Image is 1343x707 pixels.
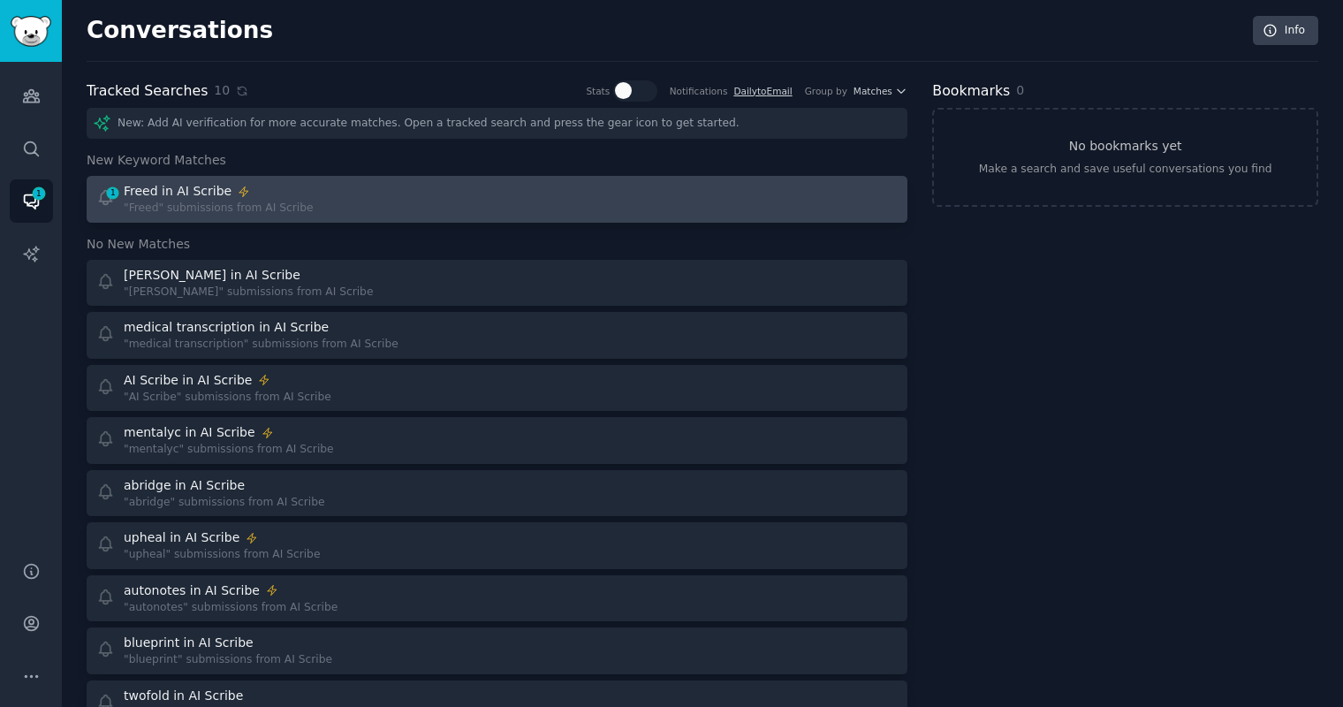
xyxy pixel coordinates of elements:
div: autonotes in AI Scribe [124,582,260,600]
h2: Bookmarks [932,80,1010,103]
div: "AI Scribe" submissions from AI Scribe [124,390,331,406]
div: Freed in AI Scribe [124,182,231,201]
span: 1 [105,186,121,199]
a: 1 [10,179,53,223]
a: blueprint in AI Scribe"blueprint" submissions from AI Scribe [87,627,907,674]
a: No bookmarks yetMake a search and save useful conversations you find [932,108,1318,207]
a: AI Scribe in AI Scribe"AI Scribe" submissions from AI Scribe [87,365,907,412]
span: No New Matches [87,235,190,254]
div: Notifications [670,85,728,97]
a: upheal in AI Scribe"upheal" submissions from AI Scribe [87,522,907,569]
span: 0 [1016,83,1024,97]
a: 1Freed in AI Scribe"Freed" submissions from AI Scribe [87,176,907,223]
a: abridge in AI Scribe"abridge" submissions from AI Scribe [87,470,907,517]
span: 10 [214,81,230,100]
div: blueprint in AI Scribe [124,634,254,652]
div: "blueprint" submissions from AI Scribe [124,652,332,668]
div: mentalyc in AI Scribe [124,423,255,442]
img: GummySearch logo [11,16,51,47]
a: Info [1253,16,1318,46]
div: "abridge" submissions from AI Scribe [124,495,325,511]
span: 1 [31,187,47,200]
div: Group by [805,85,847,97]
div: AI Scribe in AI Scribe [124,371,252,390]
div: "autonotes" submissions from AI Scribe [124,600,338,616]
div: "[PERSON_NAME]" submissions from AI Scribe [124,285,373,300]
a: [PERSON_NAME] in AI Scribe"[PERSON_NAME]" submissions from AI Scribe [87,260,907,307]
h3: No bookmarks yet [1069,137,1182,156]
div: "Freed" submissions from AI Scribe [124,201,313,217]
h2: Conversations [87,17,273,45]
div: "upheal" submissions from AI Scribe [124,547,320,563]
button: Matches [854,85,907,97]
div: twofold in AI Scribe [124,687,243,705]
div: medical transcription in AI Scribe [124,318,329,337]
span: New Keyword Matches [87,151,226,170]
span: Matches [854,85,892,97]
div: "medical transcription" submissions from AI Scribe [124,337,398,353]
a: DailytoEmail [733,86,792,96]
div: Stats [586,85,610,97]
div: "mentalyc" submissions from AI Scribe [124,442,334,458]
div: New: Add AI verification for more accurate matches. Open a tracked search and press the gear icon... [87,108,907,139]
div: upheal in AI Scribe [124,528,239,547]
div: [PERSON_NAME] in AI Scribe [124,266,300,285]
div: abridge in AI Scribe [124,476,245,495]
a: autonotes in AI Scribe"autonotes" submissions from AI Scribe [87,575,907,622]
a: medical transcription in AI Scribe"medical transcription" submissions from AI Scribe [87,312,907,359]
a: mentalyc in AI Scribe"mentalyc" submissions from AI Scribe [87,417,907,464]
div: Make a search and save useful conversations you find [979,162,1272,178]
h2: Tracked Searches [87,80,208,103]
